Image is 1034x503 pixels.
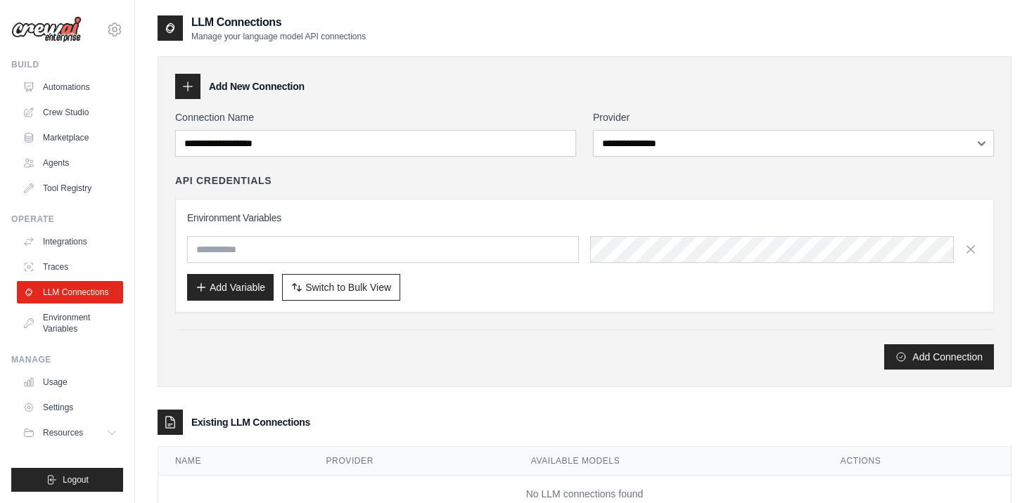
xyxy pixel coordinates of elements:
[17,422,123,444] button: Resources
[17,306,123,340] a: Environment Variables
[17,152,123,174] a: Agents
[187,211,982,225] h3: Environment Variables
[11,214,123,225] div: Operate
[305,280,391,294] span: Switch to Bulk View
[63,474,89,485] span: Logout
[11,59,123,70] div: Build
[158,447,309,476] th: Name
[191,415,310,429] h3: Existing LLM Connections
[17,230,123,253] a: Integrations
[824,447,1011,476] th: Actions
[175,174,272,188] h4: API Credentials
[17,256,123,278] a: Traces
[11,16,82,43] img: Logo
[514,447,824,476] th: Available Models
[17,371,123,393] a: Usage
[17,396,123,419] a: Settings
[17,76,123,98] a: Automations
[175,110,576,124] label: Connection Name
[191,31,366,42] p: Manage your language model API connections
[191,14,366,31] h2: LLM Connections
[593,110,994,124] label: Provider
[309,447,514,476] th: Provider
[17,281,123,303] a: LLM Connections
[17,177,123,200] a: Tool Registry
[11,354,123,365] div: Manage
[17,126,123,149] a: Marketplace
[17,101,123,124] a: Crew Studio
[209,79,305,93] h3: Add New Connection
[282,274,400,301] button: Switch to Bulk View
[11,468,123,492] button: Logout
[884,344,994,370] button: Add Connection
[43,427,83,438] span: Resources
[187,274,274,301] button: Add Variable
